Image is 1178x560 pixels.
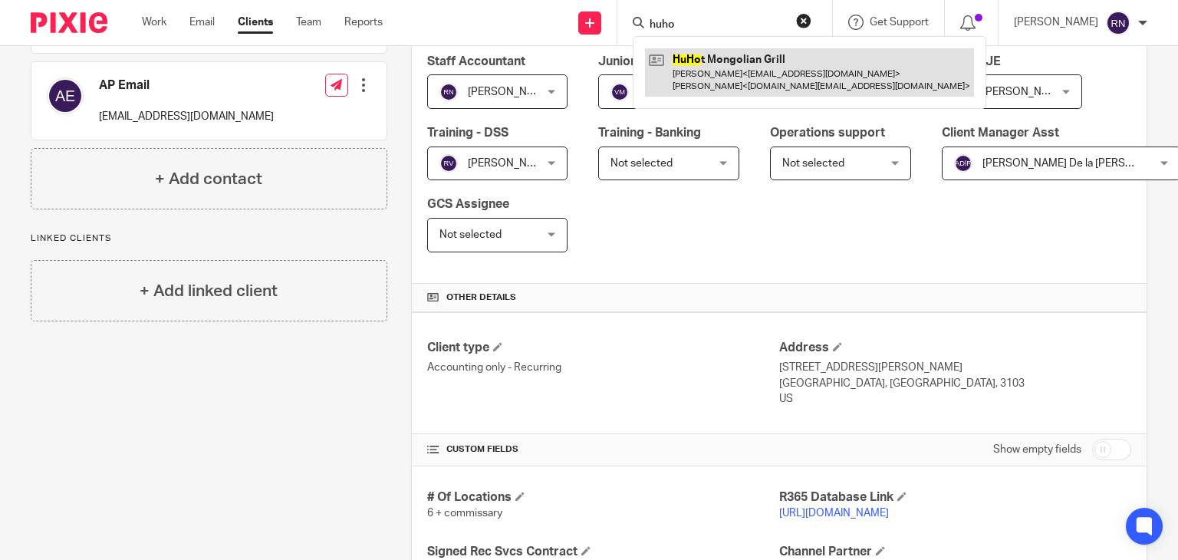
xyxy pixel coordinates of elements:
[439,229,502,240] span: Not selected
[610,158,673,169] span: Not selected
[439,83,458,101] img: svg%3E
[155,167,262,191] h4: + Add contact
[782,158,844,169] span: Not selected
[779,391,1131,407] p: US
[779,544,1131,560] h4: Channel Partner
[468,158,552,169] span: [PERSON_NAME]
[140,279,278,303] h4: + Add linked client
[189,15,215,30] a: Email
[47,77,84,114] img: svg%3E
[1106,11,1130,35] img: svg%3E
[1014,15,1098,30] p: [PERSON_NAME]
[427,489,779,506] h4: # Of Locations
[427,340,779,356] h4: Client type
[99,109,274,124] p: [EMAIL_ADDRESS][DOMAIN_NAME]
[31,232,387,245] p: Linked clients
[942,127,1059,139] span: Client Manager Asst
[779,508,889,519] a: [URL][DOMAIN_NAME]
[99,77,274,94] h4: AP Email
[779,340,1131,356] h4: Address
[427,198,509,210] span: GCS Assignee
[954,154,972,173] img: svg%3E
[427,127,508,139] span: Training - DSS
[142,15,166,30] a: Work
[446,292,516,304] span: Other details
[779,489,1131,506] h4: R365 Database Link
[439,154,458,173] img: svg%3E
[598,127,701,139] span: Training - Banking
[982,87,1067,97] span: [PERSON_NAME]
[993,442,1081,457] label: Show empty fields
[427,443,779,456] h4: CUSTOM FIELDS
[610,83,629,101] img: svg%3E
[427,544,779,560] h4: Signed Rec Svcs Contract
[770,127,885,139] span: Operations support
[796,13,811,28] button: Clear
[779,376,1131,391] p: [GEOGRAPHIC_DATA], [GEOGRAPHIC_DATA], 3103
[427,508,502,519] span: 6 + commissary
[344,15,383,30] a: Reports
[427,360,779,375] p: Accounting only - Recurring
[779,360,1131,375] p: [STREET_ADDRESS][PERSON_NAME]
[296,15,321,30] a: Team
[648,18,786,32] input: Search
[870,17,929,28] span: Get Support
[427,55,525,68] span: Staff Accountant
[598,55,706,68] span: Junior Accountant
[31,12,107,33] img: Pixie
[238,15,273,30] a: Clients
[468,87,552,97] span: [PERSON_NAME]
